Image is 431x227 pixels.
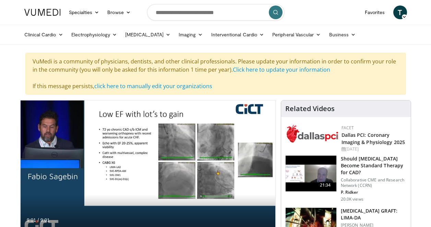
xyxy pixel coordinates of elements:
a: Clinical Cardio [20,28,67,41]
span: 9:01 [27,217,36,223]
a: Peripheral Vascular [268,28,325,41]
a: click here to manually edit your organizations [94,82,212,90]
a: Interventional Cardio [207,28,268,41]
div: VuMedi is a community of physicians, dentists, and other clinical professionals. Please update yo... [25,53,406,95]
h3: [MEDICAL_DATA] GRAFT: LIMA-DA [341,207,407,221]
input: Search topics, interventions [147,4,284,21]
a: Specialties [65,5,104,19]
img: 939357b5-304e-4393-95de-08c51a3c5e2a.png.150x105_q85_autocrop_double_scale_upscale_version-0.2.png [287,125,338,143]
span: 21:34 [317,182,334,189]
a: Electrophysiology [67,28,121,41]
a: Dallas PCI: Coronary Imaging & Physiology 2025 [342,132,405,145]
p: 20.0K views [341,196,363,202]
a: 21:34 Should [MEDICAL_DATA] Become Standard Therapy for CAD? Collaborative CME and Research Netwo... [285,155,407,202]
a: Browse [103,5,135,19]
h3: Should [MEDICAL_DATA] Become Standard Therapy for CAD? [341,155,407,176]
a: FACET [342,125,354,131]
a: Business [325,28,360,41]
span: 9:01 [40,217,50,223]
h4: Related Videos [285,105,335,113]
p: P. Ridker [341,190,407,195]
img: VuMedi Logo [24,9,61,16]
a: [MEDICAL_DATA] [121,28,175,41]
div: [DATE] [342,146,405,152]
a: Imaging [175,28,207,41]
span: / [38,217,39,223]
p: Collaborative CME and Research Network (CCRN) [341,177,407,188]
img: eb63832d-2f75-457d-8c1a-bbdc90eb409c.150x105_q85_crop-smart_upscale.jpg [286,156,336,191]
a: Favorites [361,5,389,19]
a: Click here to update your information [233,66,330,73]
a: T [393,5,407,19]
